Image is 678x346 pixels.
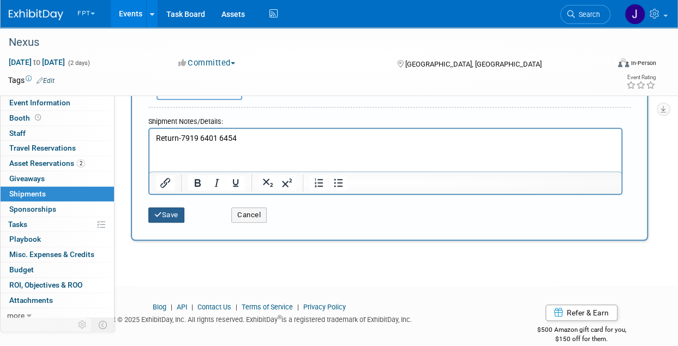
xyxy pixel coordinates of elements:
[1,187,114,201] a: Shipments
[545,305,617,321] a: Refer & Earn
[1,111,114,126] a: Booth
[33,114,43,122] span: Booth not reserved yet
[9,9,63,20] img: ExhibitDay
[153,303,166,311] a: Blog
[168,303,175,311] span: |
[9,114,43,122] span: Booth
[560,5,610,24] a: Search
[507,335,657,344] div: $150 off for them.
[1,141,114,156] a: Travel Reservations
[233,303,240,311] span: |
[507,318,657,343] div: $500 Amazon gift card for you,
[9,159,85,168] span: Asset Reservations
[9,98,70,107] span: Event Information
[9,296,53,305] span: Attachments
[1,96,114,110] a: Event Information
[226,175,245,190] button: Underline
[562,57,656,73] div: Event Format
[1,293,114,308] a: Attachments
[618,58,629,67] img: Format-Inperson.png
[8,57,65,67] span: [DATE] [DATE]
[9,174,45,183] span: Giveaways
[9,235,41,243] span: Playbook
[5,33,601,52] div: Nexus
[8,312,490,325] div: Copyright © 2025 ExhibitDay, Inc. All rights reserved. ExhibitDay is a registered trademark of Ex...
[77,159,85,168] span: 2
[9,129,26,138] span: Staff
[149,129,621,171] iframe: Rich Text Area
[148,207,184,223] button: Save
[9,265,34,274] span: Budget
[148,112,622,128] div: Shipment Notes/Details:
[9,189,46,198] span: Shipments
[631,59,656,67] div: In-Person
[32,58,42,67] span: to
[207,175,226,190] button: Italic
[177,303,187,311] a: API
[7,311,25,320] span: more
[1,171,114,186] a: Giveaways
[310,175,328,190] button: Numbered list
[278,175,296,190] button: Superscript
[9,281,82,289] span: ROI, Objectives & ROO
[8,220,27,229] span: Tasks
[575,10,600,19] span: Search
[329,175,347,190] button: Bullet list
[1,156,114,171] a: Asset Reservations2
[197,303,231,311] a: Contact Us
[242,303,293,311] a: Terms of Service
[259,175,277,190] button: Subscript
[303,303,346,311] a: Privacy Policy
[405,60,542,68] span: [GEOGRAPHIC_DATA], [GEOGRAPHIC_DATA]
[1,263,114,277] a: Budget
[8,75,55,86] td: Tags
[626,75,656,80] div: Event Rating
[1,217,114,232] a: Tasks
[67,59,90,67] span: (2 days)
[625,4,645,25] img: Jessica Luyster
[9,144,76,152] span: Travel Reservations
[295,303,302,311] span: |
[278,314,281,320] sup: ®
[156,175,175,190] button: Insert/edit link
[231,207,267,223] button: Cancel
[1,126,114,141] a: Staff
[9,205,56,213] span: Sponsorships
[1,278,114,293] a: ROI, Objectives & ROO
[189,303,196,311] span: |
[188,175,207,190] button: Bold
[1,232,114,247] a: Playbook
[92,318,115,332] td: Toggle Event Tabs
[1,247,114,262] a: Misc. Expenses & Credits
[175,57,239,69] button: Committed
[1,308,114,323] a: more
[1,202,114,217] a: Sponsorships
[73,318,92,332] td: Personalize Event Tab Strip
[37,77,55,85] a: Edit
[9,250,94,259] span: Misc. Expenses & Credits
